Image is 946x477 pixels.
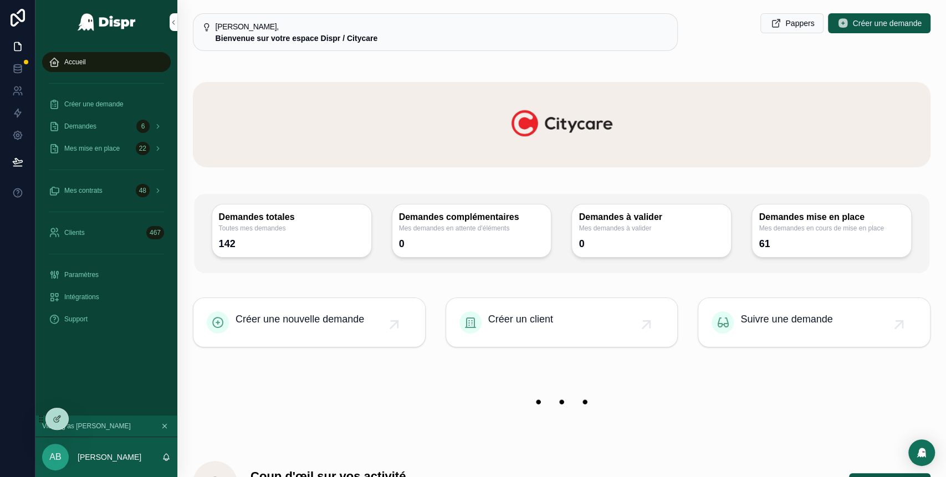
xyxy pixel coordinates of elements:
span: Demandes [64,122,96,131]
div: scrollable content [35,44,177,343]
h3: Demandes totales [219,211,365,224]
a: Demandes6 [42,116,171,136]
a: Accueil [42,52,171,72]
div: 6 [136,120,150,133]
div: 0 [399,237,405,250]
span: Toutes mes demandes [219,224,365,233]
div: 0 [579,237,584,250]
span: Mes demandes en cours de mise en place [759,224,904,233]
h3: Demandes à valider [579,211,724,224]
span: Clients [64,228,85,237]
span: Pappers [785,18,814,29]
a: Support [42,309,171,329]
span: Mes demandes en attente d'éléments [399,224,545,233]
span: Viewing as [PERSON_NAME] [42,422,131,430]
strong: Bienvenue sur votre espace Dispr / Citycare [216,34,378,43]
h3: Demandes complémentaires [399,211,545,224]
div: **Bienvenue sur votre espace Dispr / Citycare** [216,33,669,44]
div: 48 [136,184,150,197]
a: Créer une demande [42,94,171,114]
span: Créer une demande [852,18,922,29]
span: Suivre une demande [740,311,832,327]
span: Paramètres [64,270,99,279]
span: AB [49,450,61,464]
div: 61 [759,237,770,250]
p: [PERSON_NAME] [78,452,141,463]
h5: Bonjour Audrey, [216,23,669,30]
span: Créer une demande [64,100,124,109]
div: 467 [146,226,164,239]
div: 22 [136,142,150,155]
a: Intégrations [42,287,171,307]
div: 142 [219,237,236,250]
button: Créer une demande [828,13,930,33]
span: Créer une nouvelle demande [236,311,364,327]
button: Pappers [760,13,824,33]
span: Mes contrats [64,186,103,195]
a: Créer un client [446,298,678,347]
a: Mes contrats48 [42,181,171,201]
span: Support [64,315,88,324]
span: Créer un client [488,311,553,327]
span: Intégrations [64,293,99,301]
img: banner-citycare.png [193,82,930,167]
span: Mes demandes à valider [579,224,724,233]
img: App logo [77,13,136,31]
a: Clients467 [42,223,171,243]
a: Suivre une demande [698,298,930,347]
a: Créer une nouvelle demande [193,298,425,347]
div: Open Intercom Messenger [908,439,935,466]
a: Mes mise en place22 [42,139,171,158]
span: Accueil [64,58,86,66]
a: Paramètres [42,265,171,285]
img: 22208-banner-empty.png [193,378,930,426]
h3: Demandes mise en place [759,211,904,224]
span: Mes mise en place [64,144,120,153]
